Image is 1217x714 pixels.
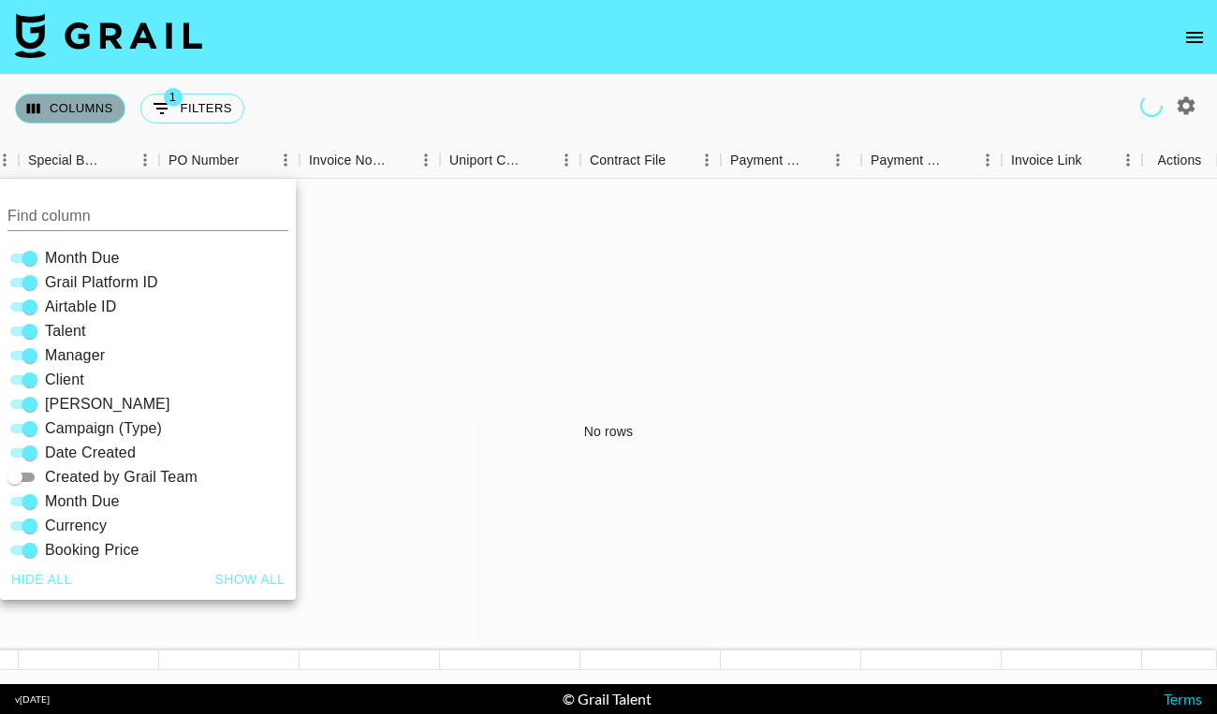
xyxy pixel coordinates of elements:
button: Sort [803,147,829,173]
a: Terms [1164,690,1202,707]
button: Hide all [4,562,80,597]
button: Sort [666,147,692,173]
button: Sort [239,147,265,173]
div: Special Booking Type [19,142,159,179]
span: Refreshing managers, users, talent, clients, campaigns... [1138,93,1166,120]
div: Uniport Contact Email [449,142,526,179]
span: [PERSON_NAME] [45,393,170,415]
div: Invoice Link [1011,142,1082,179]
button: Menu [271,146,300,174]
span: Month Due [45,490,120,513]
button: Sort [1082,147,1108,173]
input: Column title [7,201,288,231]
div: Invoice Notes [309,142,386,179]
span: Currency [45,515,107,537]
span: Date Created [45,442,136,464]
span: Talent [45,320,86,342]
button: Sort [947,147,974,173]
div: Payment Sent Date [871,142,947,179]
span: Grail Platform ID [45,271,158,294]
button: Show all [208,562,293,597]
button: Sort [386,147,412,173]
span: Airtable ID [45,296,116,318]
div: Payment Sent [730,142,803,179]
span: Campaign (Type) [45,417,162,440]
button: Show filters [140,94,244,124]
span: Month Due [45,247,120,270]
img: Grail Talent [15,13,202,58]
span: Created by Grail Team [45,466,198,488]
div: Payment Sent [721,142,861,179]
div: PO Number [159,142,300,179]
div: v [DATE] [15,693,50,706]
button: Menu [693,146,721,174]
div: Actions [1142,142,1217,179]
div: PO Number [169,142,239,179]
div: Payment Sent Date [861,142,1002,179]
button: Select columns [15,94,125,124]
span: 1 [164,88,183,107]
button: Menu [552,146,580,174]
div: Actions [1158,142,1202,179]
div: Special Booking Type [28,142,105,179]
div: Invoice Link [1002,142,1142,179]
div: © Grail Talent [563,690,652,708]
button: Menu [412,146,440,174]
button: Menu [824,146,852,174]
span: Manager [45,344,105,367]
button: Menu [131,146,159,174]
div: Contract File [590,142,666,179]
button: Sort [105,147,131,173]
span: Booking Price [45,539,139,561]
button: Menu [1114,146,1142,174]
div: Uniport Contact Email [440,142,580,179]
button: Sort [526,147,552,173]
div: Invoice Notes [300,142,440,179]
button: Menu [974,146,1002,174]
span: Client [45,369,84,391]
button: open drawer [1176,19,1213,56]
div: Contract File [580,142,721,179]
